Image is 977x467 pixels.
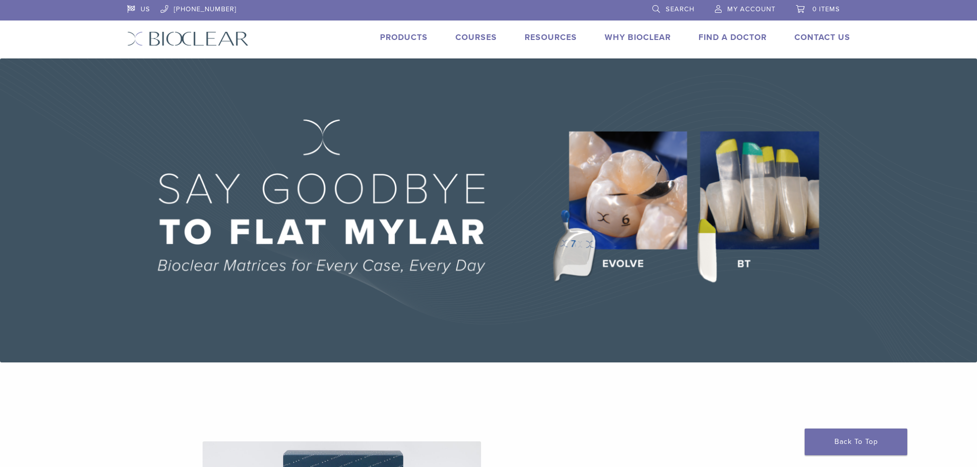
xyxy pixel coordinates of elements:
[794,32,850,43] a: Contact Us
[699,32,767,43] a: Find A Doctor
[727,5,775,13] span: My Account
[605,32,671,43] a: Why Bioclear
[805,429,907,455] a: Back To Top
[666,5,694,13] span: Search
[380,32,428,43] a: Products
[525,32,577,43] a: Resources
[812,5,840,13] span: 0 items
[455,32,497,43] a: Courses
[127,31,249,46] img: Bioclear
